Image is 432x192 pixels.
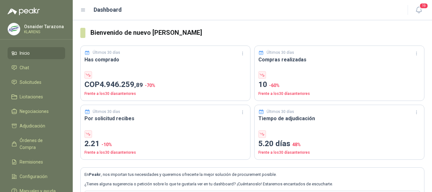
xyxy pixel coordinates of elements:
[20,137,59,151] span: Órdenes de Compra
[8,62,65,74] a: Chat
[8,134,65,153] a: Órdenes de Compra
[84,56,246,64] h3: Has comprado
[84,150,246,156] p: Frente a los 30 días anteriores
[89,172,101,177] b: Peakr
[267,50,294,56] p: Últimos 30 días
[84,181,420,187] p: ¿Tienes alguna sugerencia o petición sobre lo que te gustaría ver en tu dashboard? ¡Cuéntanoslo! ...
[20,108,49,115] span: Negociaciones
[94,5,122,14] h1: Dashboard
[8,156,65,168] a: Remisiones
[20,64,29,71] span: Chat
[93,50,120,56] p: Últimos 30 días
[20,79,41,86] span: Solicitudes
[20,122,45,129] span: Adjudicación
[8,23,20,35] img: Company Logo
[8,8,40,15] img: Logo peakr
[258,115,420,122] h3: Tiempo de adjudicación
[20,93,43,100] span: Licitaciones
[24,24,64,29] p: Osnaider Tarazona
[24,30,64,34] p: KLARENS
[269,83,280,88] span: -60 %
[258,150,420,156] p: Frente a los 30 días anteriores
[20,158,43,165] span: Remisiones
[267,109,294,115] p: Últimos 30 días
[84,138,246,150] p: 2.21
[145,83,155,88] span: -70 %
[8,120,65,132] a: Adjudicación
[258,56,420,64] h3: Compras realizadas
[8,105,65,117] a: Negociaciones
[20,173,47,180] span: Configuración
[84,91,246,97] p: Frente a los 30 días anteriores
[258,138,420,150] p: 5.20 días
[258,79,420,91] p: 10
[93,109,120,115] p: Últimos 30 días
[8,76,65,88] a: Solicitudes
[413,4,424,16] button: 19
[8,47,65,59] a: Inicio
[100,80,143,89] span: 4.946.259
[84,171,420,178] p: En , nos importan tus necesidades y queremos ofrecerte la mejor solución de procurement posible.
[419,3,428,9] span: 19
[8,91,65,103] a: Licitaciones
[134,81,143,89] span: ,89
[84,115,246,122] h3: Por solicitud recibes
[20,50,30,57] span: Inicio
[8,170,65,183] a: Configuración
[258,91,420,97] p: Frente a los 30 días anteriores
[84,79,246,91] p: COP
[90,28,424,38] h3: Bienvenido de nuevo [PERSON_NAME]
[292,142,301,147] span: 48 %
[102,142,112,147] span: -10 %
